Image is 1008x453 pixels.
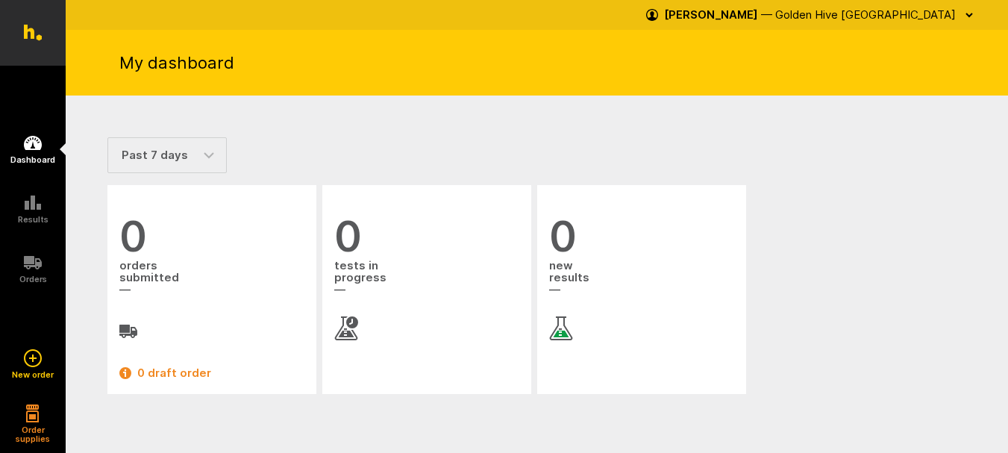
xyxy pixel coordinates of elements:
a: 0 tests inprogress [334,215,519,340]
a: 0 draft order [119,364,304,382]
h5: Order supplies [10,425,55,443]
h5: Dashboard [10,155,55,164]
span: tests in progress [334,258,519,299]
span: 0 [549,215,734,258]
h5: New order [12,370,54,379]
strong: [PERSON_NAME] [664,7,758,22]
span: new results [549,258,734,299]
span: 0 [334,215,519,258]
span: orders submitted [119,258,304,299]
span: 0 [119,215,304,258]
button: [PERSON_NAME] — Golden Hive [GEOGRAPHIC_DATA] [646,3,978,27]
a: 0 newresults [549,215,734,340]
span: — Golden Hive [GEOGRAPHIC_DATA] [761,7,956,22]
a: 0 orderssubmitted [119,215,304,340]
h5: Orders [19,275,47,284]
h1: My dashboard [119,51,234,74]
h5: Results [18,215,48,224]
